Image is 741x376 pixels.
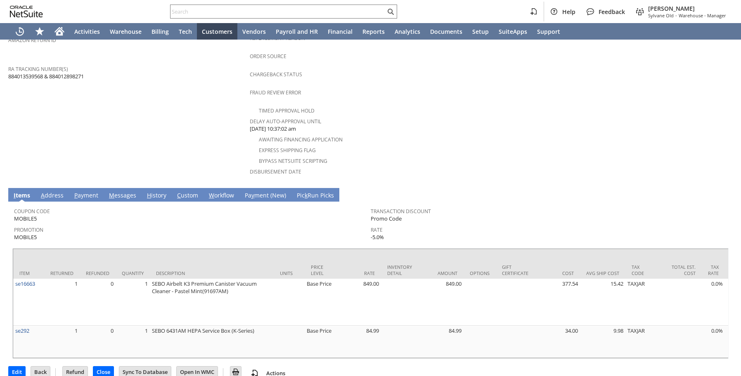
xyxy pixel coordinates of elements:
td: 0 [80,279,116,326]
span: C [177,191,181,199]
a: Coupon Code [14,208,50,215]
span: Billing [152,28,169,35]
div: Inventory Detail [387,264,412,276]
span: M [109,191,114,199]
div: Total Est. Cost [663,264,696,276]
td: TAXJAR [625,326,656,358]
a: SuiteApps [494,23,532,40]
span: Analytics [395,28,420,35]
span: MOBILE5 [14,233,37,241]
a: Recent Records [10,23,30,40]
td: 0.0% [702,326,725,358]
a: Payment (New) [243,191,288,200]
span: Activities [74,28,100,35]
a: Setup [467,23,494,40]
svg: logo [10,6,43,17]
a: Bypass NetSuite Scripting [259,157,327,164]
td: TAXJAR [625,279,656,326]
svg: Shortcuts [35,26,45,36]
a: Rate [371,226,383,233]
a: Activities [69,23,105,40]
a: Financial [323,23,357,40]
td: 0.0% [702,279,725,326]
span: Vendors [242,28,266,35]
a: Items [12,191,32,200]
div: Price Level [311,264,329,276]
a: Custom [175,191,200,200]
span: Warehouse [110,28,142,35]
td: 0 [80,326,116,358]
span: Tech [179,28,192,35]
td: 849.00 [336,279,381,326]
span: SuiteApps [499,28,527,35]
a: se292 [15,327,29,334]
span: Feedback [599,8,625,16]
a: Warehouse [105,23,147,40]
span: [DATE] 10:37:02 am [250,125,296,133]
span: A [41,191,45,199]
a: Home [50,23,69,40]
span: Reports [362,28,385,35]
div: Description [156,270,268,276]
div: Avg Ship Cost [586,270,619,276]
td: 34.00 [535,326,580,358]
span: Customers [202,28,232,35]
td: 849.00 [418,279,464,326]
td: 1 [116,326,150,358]
a: Express Shipping Flag [259,147,316,154]
a: Reports [357,23,390,40]
div: Tax Rate [708,264,719,276]
div: Refunded [86,270,109,276]
svg: Search [386,7,395,16]
td: SEBO 6431AM HEPA Service Box (K-Series) [150,326,274,358]
a: Billing [147,23,174,40]
span: H [147,191,151,199]
div: Units [280,270,298,276]
span: Payroll and HR [276,28,318,35]
span: Support [537,28,560,35]
span: -5.0% [371,233,384,241]
a: Delay Auto-Approval Until [250,118,321,125]
span: 884013539568 & 884012898271 [8,73,84,80]
a: Awaiting Financing Application [259,136,343,143]
span: I [14,191,16,199]
div: Rate [342,270,375,276]
a: RA Tracking Number(s) [8,66,68,73]
td: 1 [44,326,80,358]
span: [PERSON_NAME] [648,5,726,12]
svg: Recent Records [15,26,25,36]
a: Disbursement Date [250,168,301,175]
div: Returned [50,270,73,276]
input: Search [170,7,386,16]
span: MOBILE5 [14,215,37,223]
a: Customers [197,23,237,40]
td: Base Price [305,279,336,326]
span: Documents [430,28,462,35]
div: Options [470,270,490,276]
a: Transaction Discount [371,208,431,215]
a: Amazon Return ID [8,37,56,44]
span: Financial [328,28,353,35]
a: Fraud Review Error [250,89,301,96]
a: Order Source [250,53,286,60]
a: Analytics [390,23,425,40]
span: P [74,191,78,199]
div: Shortcuts [30,23,50,40]
a: se16663 [15,280,35,287]
span: y [251,191,254,199]
span: Warehouse - Manager [679,12,726,19]
td: 1 [44,279,80,326]
div: Quantity [122,270,144,276]
div: Cost [541,270,574,276]
div: Gift Certificate [502,264,528,276]
td: 377.54 [535,279,580,326]
span: k [305,191,308,199]
a: Payroll and HR [271,23,323,40]
a: Address [39,191,66,200]
td: Base Price [305,326,336,358]
span: W [209,191,214,199]
a: Promotion [14,226,43,233]
span: Help [562,8,575,16]
div: Tax Code [632,264,650,276]
a: Workflow [207,191,236,200]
